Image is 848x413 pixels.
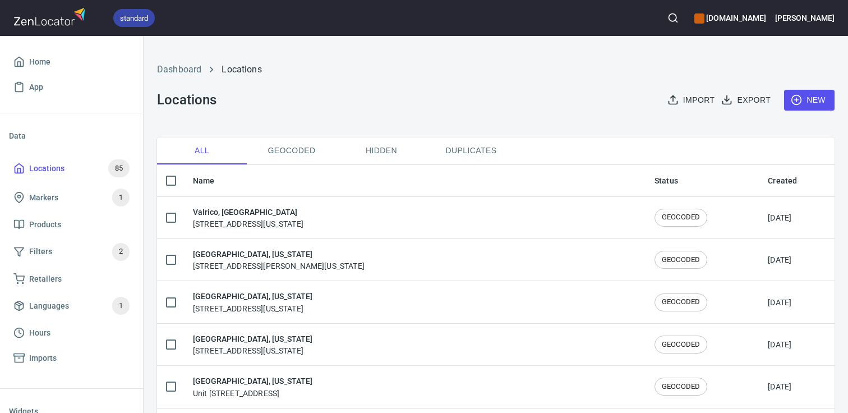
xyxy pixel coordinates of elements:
[29,191,58,205] span: Markers
[112,191,130,204] span: 1
[655,297,707,308] span: GEOCODED
[9,122,134,149] li: Data
[655,255,707,265] span: GEOCODED
[694,12,766,24] h6: [DOMAIN_NAME]
[768,297,791,308] div: [DATE]
[193,375,312,398] div: Unit [STREET_ADDRESS]
[9,346,134,371] a: Imports
[670,93,715,107] span: Import
[29,351,57,365] span: Imports
[193,248,365,260] h6: [GEOGRAPHIC_DATA], [US_STATE]
[694,6,766,30] div: Manage your apps
[9,320,134,346] a: Hours
[193,290,312,302] h6: [GEOGRAPHIC_DATA], [US_STATE]
[13,4,89,29] img: zenlocator
[29,245,52,259] span: Filters
[222,64,261,75] a: Locations
[164,144,240,158] span: All
[108,162,130,175] span: 85
[768,339,791,350] div: [DATE]
[113,9,155,27] div: standard
[193,248,365,272] div: [STREET_ADDRESS][PERSON_NAME][US_STATE]
[768,381,791,392] div: [DATE]
[157,92,216,108] h3: Locations
[184,165,646,197] th: Name
[157,64,201,75] a: Dashboard
[343,144,420,158] span: Hidden
[775,12,835,24] h6: [PERSON_NAME]
[193,333,312,345] h6: [GEOGRAPHIC_DATA], [US_STATE]
[29,326,50,340] span: Hours
[9,75,134,100] a: App
[719,90,775,111] button: Export
[113,12,155,24] span: standard
[29,55,50,69] span: Home
[723,93,771,107] span: Export
[29,218,61,232] span: Products
[9,291,134,320] a: Languages1
[665,90,720,111] button: Import
[694,13,704,24] button: color-CE600E
[9,237,134,267] a: Filters2
[29,80,43,94] span: App
[655,382,707,392] span: GEOCODED
[433,144,509,158] span: Duplicates
[29,162,64,176] span: Locations
[9,183,134,212] a: Markers1
[193,290,312,314] div: [STREET_ADDRESS][US_STATE]
[112,300,130,313] span: 1
[661,6,685,30] button: Search
[9,212,134,237] a: Products
[9,154,134,183] a: Locations85
[9,267,134,292] a: Retailers
[9,49,134,75] a: Home
[768,212,791,223] div: [DATE]
[29,272,62,286] span: Retailers
[784,90,835,111] button: New
[193,375,312,387] h6: [GEOGRAPHIC_DATA], [US_STATE]
[768,254,791,265] div: [DATE]
[193,206,303,218] h6: Valrico, [GEOGRAPHIC_DATA]
[775,6,835,30] button: [PERSON_NAME]
[655,339,707,350] span: GEOCODED
[793,93,826,107] span: New
[254,144,330,158] span: Geocoded
[646,165,759,197] th: Status
[29,299,69,313] span: Languages
[112,245,130,258] span: 2
[193,206,303,230] div: [STREET_ADDRESS][US_STATE]
[157,63,835,76] nav: breadcrumb
[193,333,312,356] div: [STREET_ADDRESS][US_STATE]
[655,212,707,223] span: GEOCODED
[759,165,835,197] th: Created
